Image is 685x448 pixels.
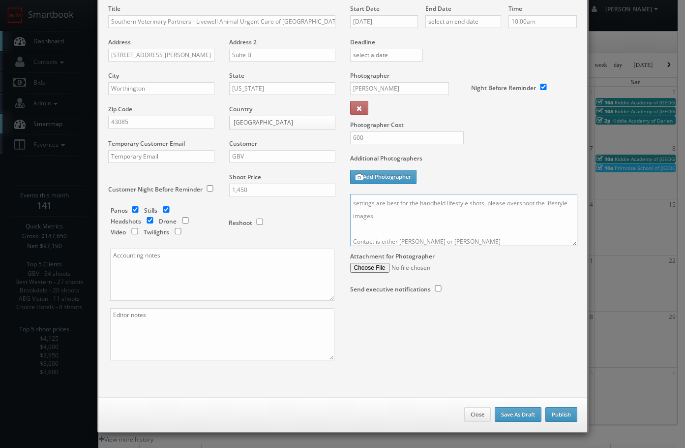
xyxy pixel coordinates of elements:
[229,219,252,227] label: Reshoot
[229,173,261,181] label: Shoot Price
[111,206,128,215] label: Panos
[508,4,522,13] label: Time
[350,285,431,293] label: Send executive notifications
[108,139,185,148] label: Temporary Customer Email
[343,121,585,129] label: Photographer Cost
[144,228,169,236] label: Twilights
[350,82,449,95] input: Select a photographer
[343,38,585,46] label: Deadline
[234,116,322,129] span: [GEOGRAPHIC_DATA]
[350,154,577,167] label: Additional Photographers
[229,150,335,163] input: Select a customer
[350,170,417,184] button: Add Photographer
[108,49,214,62] input: Address
[229,49,335,62] input: Address 2
[111,228,126,236] label: Video
[350,131,464,144] input: Photographer Cost
[108,116,214,128] input: Zip Code
[229,139,257,148] label: Customer
[425,15,501,28] input: select an end date
[108,150,214,163] input: Temporary Email
[229,71,244,80] label: State
[464,407,491,422] button: Close
[350,4,380,13] label: Start Date
[471,84,536,92] label: Night Before Reminder
[108,71,119,80] label: City
[425,4,451,13] label: End Date
[350,252,435,260] label: Attachment for Photographer
[229,116,335,129] a: [GEOGRAPHIC_DATA]
[108,38,131,46] label: Address
[144,206,157,215] label: Stills
[108,105,132,113] label: Zip Code
[108,82,214,95] input: City
[495,407,541,422] button: Save As Draft
[350,71,389,80] label: Photographer
[229,184,335,196] input: Shoot Price
[229,38,257,46] label: Address 2
[350,49,423,62] input: select a date
[229,105,252,113] label: Country
[108,185,203,193] label: Customer Night Before Reminder
[545,407,577,422] button: Publish
[108,4,120,13] label: Title
[159,217,177,225] label: Drone
[108,15,335,28] input: Title
[350,15,418,28] input: select a date
[229,82,335,95] input: Select a state
[111,217,141,225] label: Headshots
